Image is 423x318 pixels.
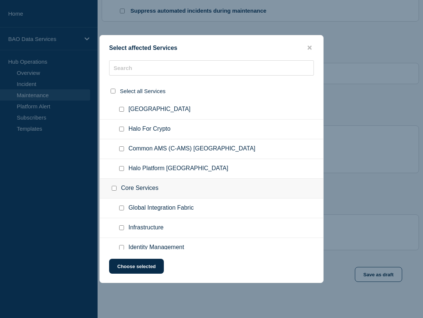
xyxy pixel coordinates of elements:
input: Identity Management checkbox [119,245,124,250]
span: Halo Platform [GEOGRAPHIC_DATA] [128,165,228,172]
input: Search [109,60,314,76]
div: Core Services [100,179,323,198]
input: Infrastructure checkbox [119,225,124,230]
input: Halo Platform East Region checkbox [119,107,124,112]
span: Global Integration Fabric [128,204,194,212]
span: Halo For Crypto [128,125,171,133]
input: Global Integration Fabric checkbox [119,206,124,210]
span: Infrastructure [128,224,163,232]
span: Select all Services [120,88,166,94]
input: Halo Platform West Region checkbox [119,166,124,171]
div: Select affected Services [100,44,323,51]
input: Halo For Crypto checkbox [119,127,124,131]
span: [GEOGRAPHIC_DATA] [128,106,191,113]
input: Core Services checkbox [112,186,117,191]
button: close button [305,44,314,51]
button: Choose selected [109,259,164,274]
input: select all checkbox [111,89,115,93]
span: Common AMS (C-AMS) [GEOGRAPHIC_DATA] [128,145,255,153]
span: Identity Management [128,244,184,251]
input: Common AMS (C-AMS) West Region checkbox [119,146,124,151]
